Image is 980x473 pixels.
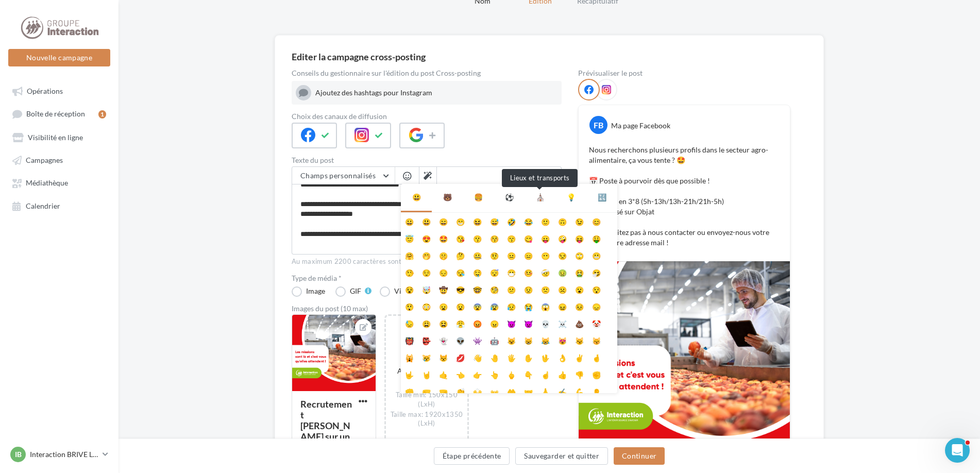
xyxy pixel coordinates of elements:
[537,366,554,383] li: ☝
[945,438,970,463] iframe: Intercom live chat
[435,230,452,247] li: 🤩
[292,257,562,266] div: Au maximum 2200 caractères sont permis pour pouvoir publier sur Instagram
[469,281,486,298] li: 🤓
[486,366,503,383] li: 👆
[503,298,520,315] li: 😥
[503,281,520,298] li: 😕
[452,281,469,298] li: 😎
[401,332,418,349] li: 👹
[571,349,588,366] li: ✌
[401,315,418,332] li: 😓
[515,447,608,465] button: Sauvegarder et quitter
[505,192,514,202] div: ⚽
[520,383,537,400] li: 🤝
[27,87,63,95] span: Opérations
[469,230,486,247] li: 😗
[571,230,588,247] li: 😝
[452,247,469,264] li: 🤔
[401,247,418,264] li: 🤗
[469,315,486,332] li: 😡
[503,366,520,383] li: 🖕
[589,116,607,134] div: FB
[486,298,503,315] li: 😰
[503,315,520,332] li: 😈
[418,230,435,247] li: 😍
[401,298,418,315] li: 😲
[598,192,606,202] div: 🔣
[412,192,421,202] div: 😃
[26,201,60,210] span: Calendrier
[469,247,486,264] li: 🤐
[571,332,588,349] li: 😼
[503,213,520,230] li: 🤣
[486,281,503,298] li: 🧐
[435,366,452,383] li: 🤙
[567,192,576,202] div: 💡
[537,332,554,349] li: 😹
[401,349,418,366] li: 🙀
[554,315,571,332] li: ☠️
[418,281,435,298] li: 🤯
[588,366,605,383] li: ✊
[26,179,68,188] span: Médiathèque
[588,213,605,230] li: 😊
[469,264,486,281] li: 🤤
[486,349,503,366] li: 🤚
[537,315,554,332] li: 💀
[520,213,537,230] li: 😂
[503,349,520,366] li: 🖐
[469,366,486,383] li: 👉
[452,264,469,281] li: 😪
[537,298,554,315] li: 😱
[435,349,452,366] li: 😾
[503,332,520,349] li: 😺
[292,157,562,164] label: Texte du post
[588,230,605,247] li: 🤑
[571,315,588,332] li: 💩
[452,298,469,315] li: 😧
[571,264,588,281] li: 🤮
[554,383,571,400] li: ✍
[26,110,85,119] span: Boîte de réception
[520,315,537,332] li: 👿
[469,383,486,400] li: 🙌
[571,213,588,230] li: 😉
[28,133,83,142] span: Visibilité en ligne
[503,383,520,400] li: 🤲
[315,88,557,98] div: Ajoutez des hashtags pour Instagram
[435,298,452,315] li: 😦
[435,264,452,281] li: 😔
[536,192,545,202] div: ⛪
[435,315,452,332] li: 😫
[588,349,605,366] li: 🤞
[300,398,352,453] div: Recrutement [PERSON_NAME] sur un type de...
[6,104,112,123] a: Boîte de réception1
[537,281,554,298] li: 🙁
[520,247,537,264] li: 😑
[469,298,486,315] li: 😨
[401,213,418,230] li: 😀
[588,315,605,332] li: 🤡
[571,247,588,264] li: 🙄
[554,247,571,264] li: 😒
[571,366,588,383] li: 👎
[520,366,537,383] li: 👇
[486,315,503,332] li: 😠
[401,383,418,400] li: 👊
[292,305,562,312] div: Images du post (10 max)
[418,366,435,383] li: 🤘
[554,230,571,247] li: 🤪
[452,366,469,383] li: 👈
[554,213,571,230] li: 🙃
[520,264,537,281] li: 🤒
[554,264,571,281] li: 🤢
[418,247,435,264] li: 🤭
[520,349,537,366] li: ✋
[292,113,562,120] label: Choix des canaux de diffusion
[292,243,562,255] label: 273/2200
[6,128,112,146] a: Visibilité en ligne
[537,213,554,230] li: 🙂
[486,230,503,247] li: 😚
[434,447,510,465] button: Étape précédente
[401,230,418,247] li: 😇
